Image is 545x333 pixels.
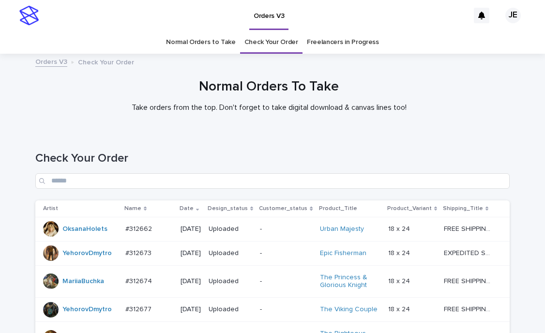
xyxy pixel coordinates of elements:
p: Shipping_Title [443,203,483,214]
p: Take orders from the top. Don't forget to take digital download & canvas lines too! [76,103,463,112]
p: 18 x 24 [388,223,412,233]
img: stacker-logo-s-only.png [19,6,39,25]
p: Product_Title [319,203,357,214]
div: JE [505,8,521,23]
tr: YehorovDmytro #312677#312677 [DATE]Uploaded-The Viking Couple 18 x 2418 x 24 FREE SHIPPING - prev... [35,298,510,322]
p: - [260,225,312,233]
p: 18 x 24 [388,275,412,286]
h1: Normal Orders To Take [32,79,506,95]
p: [DATE] [181,225,201,233]
tr: MariiaBuchka #312674#312674 [DATE]Uploaded-The Princess & Glorious Knight 18 x 2418 x 24 FREE SHI... [35,265,510,298]
p: FREE SHIPPING - preview in 1-2 business days, after your approval delivery will take 5-10 b.d. [444,223,496,233]
p: Uploaded [209,249,252,257]
p: 18 x 24 [388,303,412,314]
p: - [260,277,312,286]
p: 18 x 24 [388,247,412,257]
p: Uploaded [209,305,252,314]
a: Normal Orders to Take [166,31,236,54]
a: YehorovDmytro [62,305,112,314]
a: Urban Majesty [320,225,364,233]
p: EXPEDITED SHIPPING - preview in 1 business day; delivery up to 5 business days after your approval. [444,247,496,257]
p: [DATE] [181,249,201,257]
a: Freelancers in Progress [307,31,379,54]
p: Name [124,203,141,214]
a: Epic Fisherman [320,249,366,257]
p: #312677 [125,303,153,314]
p: Uploaded [209,277,252,286]
a: The Viking Couple [320,305,378,314]
p: #312673 [125,247,153,257]
p: FREE SHIPPING - preview in 1-2 business days, after your approval delivery will take 5-10 b.d. [444,303,496,314]
h1: Check Your Order [35,151,510,166]
input: Search [35,173,510,189]
p: Check Your Order [78,56,134,67]
p: [DATE] [181,305,201,314]
p: Uploaded [209,225,252,233]
p: - [260,305,312,314]
a: OksanaHolets [62,225,107,233]
p: - [260,249,312,257]
a: MariiaBuchka [62,277,104,286]
p: Date [180,203,194,214]
p: Artist [43,203,58,214]
a: Orders V3 [35,56,67,67]
p: Product_Variant [387,203,432,214]
p: Design_status [208,203,248,214]
a: YehorovDmytro [62,249,112,257]
p: #312662 [125,223,154,233]
p: FREE SHIPPING - preview in 1-2 business days, after your approval delivery will take 5-10 b.d. [444,275,496,286]
a: The Princess & Glorious Knight [320,273,380,290]
p: Customer_status [259,203,307,214]
tr: OksanaHolets #312662#312662 [DATE]Uploaded-Urban Majesty 18 x 2418 x 24 FREE SHIPPING - preview i... [35,217,510,241]
p: [DATE] [181,277,201,286]
p: #312674 [125,275,154,286]
tr: YehorovDmytro #312673#312673 [DATE]Uploaded-Epic Fisherman 18 x 2418 x 24 EXPEDITED SHIPPING - pr... [35,241,510,265]
a: Check Your Order [244,31,298,54]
